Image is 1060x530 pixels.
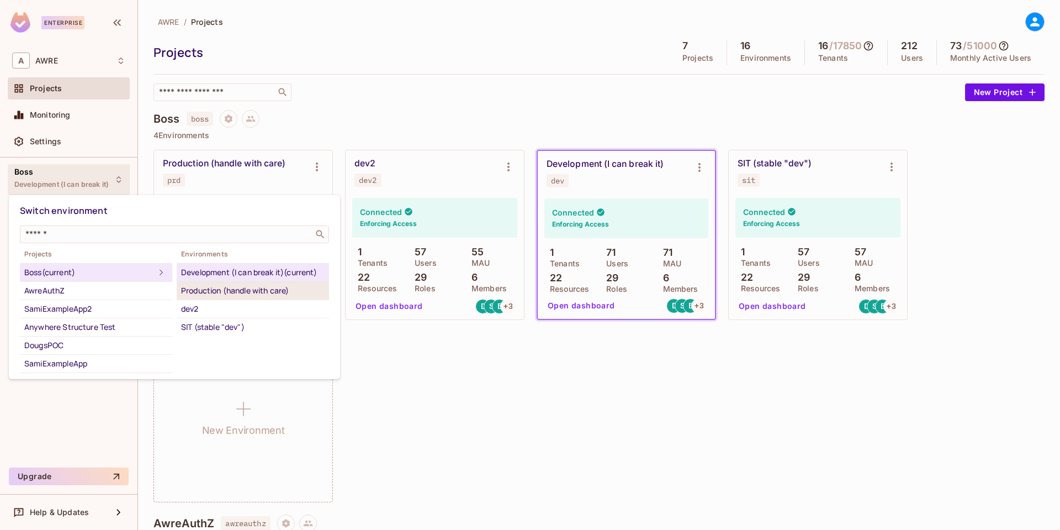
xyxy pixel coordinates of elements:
[181,302,325,316] div: dev2
[24,302,168,316] div: SamiExampleApp2
[24,357,168,370] div: SamiExampleApp
[181,266,325,279] div: Development (I can break it) (current)
[177,250,329,259] span: Environments
[181,321,325,334] div: SIT (stable "dev")
[24,321,168,334] div: Anywhere Structure Test
[20,250,172,259] span: Projects
[181,284,325,297] div: Production (handle with care)
[24,284,168,297] div: AwreAuthZ
[24,266,155,279] div: Boss (current)
[20,204,108,217] span: Switch environment
[24,339,168,352] div: DougsPOC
